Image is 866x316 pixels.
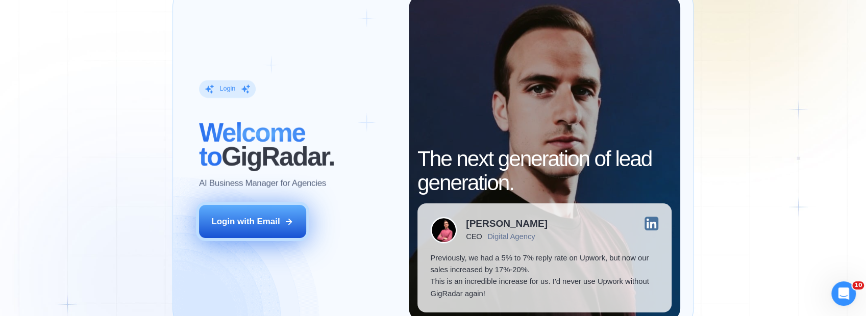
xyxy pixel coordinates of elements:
[199,118,305,171] span: Welcome to
[417,147,672,195] h2: The next generation of lead generation.
[199,178,326,190] p: AI Business Manager for Agencies
[219,85,235,93] div: Login
[466,232,482,241] div: CEO
[211,216,280,227] div: Login with Email
[487,232,535,241] div: Digital Agency
[199,205,306,239] button: Login with Email
[852,281,864,289] span: 10
[199,121,396,169] h2: ‍ GigRadar.
[430,252,658,300] p: Previously, we had a 5% to 7% reply rate on Upwork, but now our sales increased by 17%-20%. This ...
[466,219,548,228] div: [PERSON_NAME]
[831,281,856,306] iframe: Intercom live chat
